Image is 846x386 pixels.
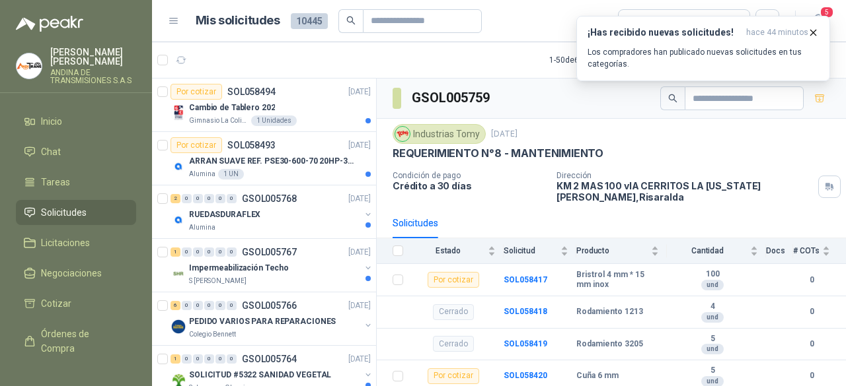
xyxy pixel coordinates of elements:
[576,238,667,264] th: Producto
[193,247,203,257] div: 0
[16,109,136,134] a: Inicio
[41,205,87,220] span: Solicitudes
[215,247,225,257] div: 0
[171,158,186,174] img: Company Logo
[189,262,289,274] p: Impermeabilización Techo
[16,170,136,195] a: Tareas
[667,246,748,255] span: Cantidad
[746,27,808,38] span: hace 44 minutos
[557,180,813,203] p: KM 2 MAS 100 vIA CERRITOS LA [US_STATE] [PERSON_NAME] , Risaralda
[242,354,297,364] p: GSOL005764
[251,115,297,126] div: 1 Unidades
[806,9,830,33] button: 5
[428,368,479,384] div: Por cotizar
[152,132,376,185] a: Por cotizarSOL058493[DATE] Company LogoARRAN SUAVE REF. PSE30-600-70 20HP-30AAlumina1 UN
[171,194,180,203] div: 2
[189,115,249,126] p: Gimnasio La Colina
[348,139,371,152] p: [DATE]
[227,141,276,150] p: SOL058493
[16,200,136,225] a: Solicitudes
[348,300,371,312] p: [DATE]
[41,175,70,189] span: Tareas
[182,301,192,310] div: 0
[504,307,547,316] a: SOL058418
[189,369,331,381] p: SOLICITUD #5322 SANIDAD VEGETAL
[242,301,297,310] p: GSOL005766
[242,194,297,203] p: GSOL005768
[204,301,214,310] div: 0
[16,291,136,316] a: Cotizar
[504,371,547,380] a: SOL058420
[395,127,410,141] img: Company Logo
[227,354,237,364] div: 0
[393,216,438,230] div: Solicitudes
[171,301,180,310] div: 6
[820,6,834,18] span: 5
[215,354,225,364] div: 0
[576,371,619,381] b: Cuña 6 mm
[411,246,485,255] span: Estado
[557,171,813,180] p: Dirección
[701,344,724,354] div: und
[667,238,766,264] th: Cantidad
[189,315,336,328] p: PEDIDO VARIOS PARA REPARACIONES
[182,247,192,257] div: 0
[576,16,830,81] button: ¡Has recibido nuevas solicitudes!hace 44 minutos Los compradores han publicado nuevas solicitudes...
[171,137,222,153] div: Por cotizar
[793,306,830,318] b: 0
[16,261,136,286] a: Negociaciones
[171,105,186,121] img: Company Logo
[204,194,214,203] div: 0
[41,114,62,129] span: Inicio
[171,298,373,340] a: 6 0 0 0 0 0 GSOL005766[DATE] Company LogoPEDIDO VARIOS PARA REPARACIONESColegio Bennett
[182,194,192,203] div: 0
[504,238,576,264] th: Solicitud
[667,334,758,344] b: 5
[667,366,758,376] b: 5
[17,53,42,79] img: Company Logo
[667,302,758,312] b: 4
[701,280,724,290] div: und
[204,247,214,257] div: 0
[189,329,236,340] p: Colegio Bennett
[346,16,356,25] span: search
[16,321,136,361] a: Órdenes de Compra
[766,238,793,264] th: Docs
[189,209,260,221] p: RUEDASDURAFLEX
[171,354,180,364] div: 1
[16,139,136,164] a: Chat
[411,238,504,264] th: Estado
[576,307,643,317] b: Rodamiento 1213
[41,327,124,356] span: Órdenes de Compra
[41,145,61,159] span: Chat
[433,304,474,320] div: Cerrado
[242,247,297,257] p: GSOL005767
[393,146,603,160] p: REQUERIMIENTO N°8 - MANTENIMIENTO
[504,339,547,348] a: SOL058419
[504,275,547,284] a: SOL058417
[412,88,492,108] h3: GSOL005759
[428,272,479,288] div: Por cotizar
[793,370,830,382] b: 0
[348,353,371,366] p: [DATE]
[171,191,373,233] a: 2 0 0 0 0 0 GSOL005768[DATE] Company LogoRUEDASDURAFLEXAlumina
[41,296,71,311] span: Cotizar
[196,11,280,30] h1: Mis solicitudes
[491,128,518,141] p: [DATE]
[348,193,371,205] p: [DATE]
[218,169,244,179] div: 1 UN
[189,169,215,179] p: Alumina
[189,276,247,286] p: S [PERSON_NAME]
[193,301,203,310] div: 0
[41,236,90,250] span: Licitaciones
[393,124,486,144] div: Industrias Tomy
[576,339,643,350] b: Rodamiento 3205
[667,269,758,280] b: 100
[549,49,635,71] div: 1 - 50 de 6758
[152,79,376,132] a: Por cotizarSOL058494[DATE] Company LogoCambio de Tablero 202Gimnasio La Colina1 Unidades
[171,247,180,257] div: 1
[171,265,186,281] img: Company Logo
